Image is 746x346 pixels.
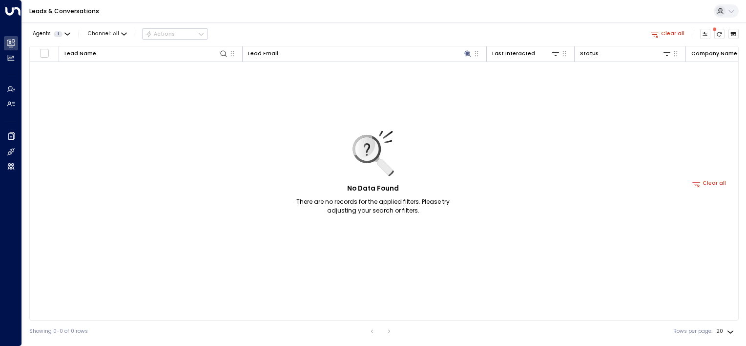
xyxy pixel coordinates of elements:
[580,49,672,58] div: Status
[689,178,729,189] button: Clear all
[40,48,49,58] span: Toggle select all
[580,49,599,58] div: Status
[64,49,228,58] div: Lead Name
[85,29,130,39] span: Channel:
[366,325,395,337] nav: pagination navigation
[282,197,465,215] p: There are no records for the applied filters. Please try adjusting your search or filters.
[248,49,278,58] div: Lead Email
[29,29,73,39] button: Agents1
[714,29,725,40] span: There are new threads available. Refresh the grid to view the latest updates.
[673,327,712,335] label: Rows per page:
[492,49,535,58] div: Last Interacted
[113,31,119,37] span: All
[248,49,473,58] div: Lead Email
[700,29,711,40] button: Customize
[29,7,99,15] a: Leads & Conversations
[492,49,560,58] div: Last Interacted
[64,49,96,58] div: Lead Name
[33,31,51,37] span: Agents
[716,325,736,337] div: 20
[142,28,208,40] div: Button group with a nested menu
[347,184,399,194] h5: No Data Found
[29,327,88,335] div: Showing 0-0 of 0 rows
[691,49,737,58] div: Company Name
[728,29,739,40] button: Archived Leads
[85,29,130,39] button: Channel:All
[142,28,208,40] button: Actions
[54,31,62,37] span: 1
[648,29,688,39] button: Clear all
[145,31,175,38] div: Actions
